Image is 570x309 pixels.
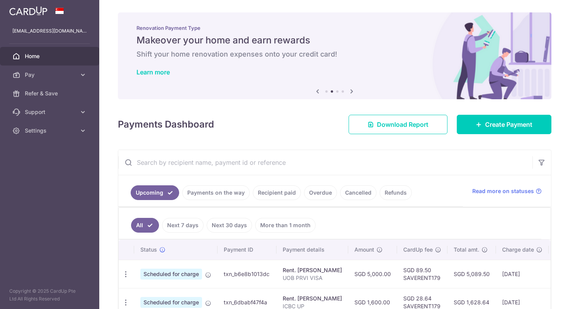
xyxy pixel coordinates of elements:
[520,286,562,305] iframe: Opens a widget where you can find more information
[283,295,342,302] div: Rent. [PERSON_NAME]
[25,90,76,97] span: Refer & Save
[349,115,447,134] a: Download Report
[253,185,301,200] a: Recipient paid
[25,108,76,116] span: Support
[457,115,551,134] a: Create Payment
[118,117,214,131] h4: Payments Dashboard
[131,185,179,200] a: Upcoming
[162,218,204,233] a: Next 7 days
[136,34,533,47] h5: Makeover your home and earn rewards
[496,260,549,288] td: [DATE]
[140,297,202,308] span: Scheduled for charge
[218,240,276,260] th: Payment ID
[207,218,252,233] a: Next 30 days
[354,246,374,254] span: Amount
[136,25,533,31] p: Renovation Payment Type
[182,185,250,200] a: Payments on the way
[25,127,76,135] span: Settings
[218,260,276,288] td: txn_b6e8b1013dc
[118,150,532,175] input: Search by recipient name, payment id or reference
[25,71,76,79] span: Pay
[140,246,157,254] span: Status
[340,185,377,200] a: Cancelled
[136,50,533,59] h6: Shift your home renovation expenses onto your credit card!
[140,269,202,280] span: Scheduled for charge
[25,52,76,60] span: Home
[304,185,337,200] a: Overdue
[403,246,433,254] span: CardUp fee
[397,260,447,288] td: SGD 89.50 SAVERENT179
[377,120,428,129] span: Download Report
[9,6,47,16] img: CardUp
[255,218,316,233] a: More than 1 month
[472,187,534,195] span: Read more on statuses
[131,218,159,233] a: All
[502,246,534,254] span: Charge date
[276,240,348,260] th: Payment details
[118,12,551,99] img: Renovation banner
[472,187,542,195] a: Read more on statuses
[485,120,532,129] span: Create Payment
[12,27,87,35] p: [EMAIL_ADDRESS][DOMAIN_NAME]
[454,246,479,254] span: Total amt.
[283,266,342,274] div: Rent. [PERSON_NAME]
[136,68,170,76] a: Learn more
[447,260,496,288] td: SGD 5,089.50
[380,185,412,200] a: Refunds
[348,260,397,288] td: SGD 5,000.00
[283,274,342,282] p: UOB PRVI VISA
